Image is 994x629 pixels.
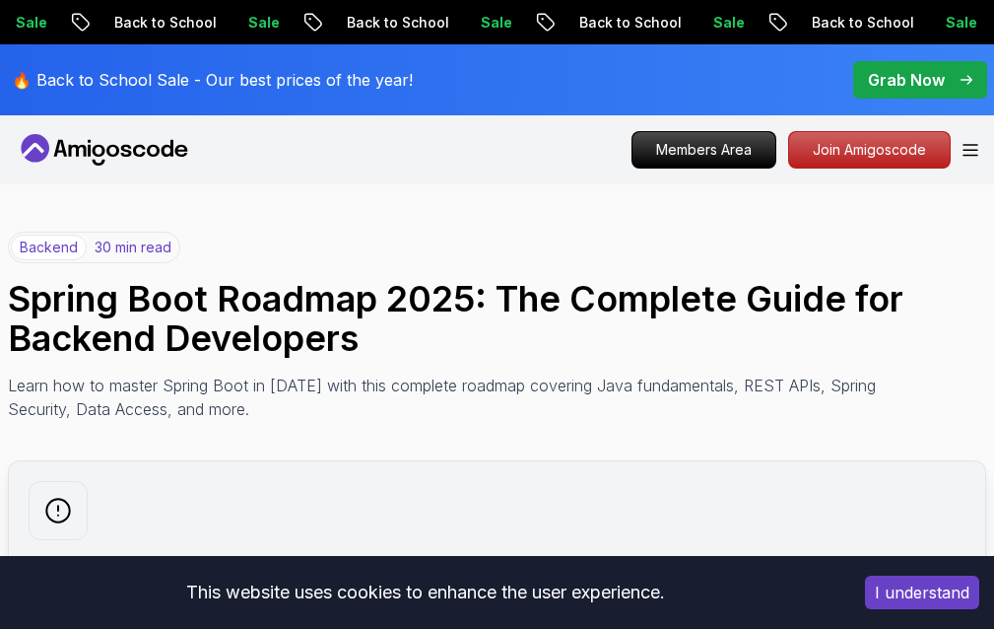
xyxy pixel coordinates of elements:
[11,235,87,260] p: backend
[465,13,528,33] p: Sale
[697,13,761,33] p: Sale
[930,13,993,33] p: Sale
[631,131,776,169] a: Members Area
[331,13,465,33] p: Back to School
[8,374,891,421] p: Learn how to master Spring Boot in [DATE] with this complete roadmap covering Java fundamentals, ...
[12,68,413,92] p: 🔥 Back to School Sale - Our best prices of the year!
[95,238,171,257] p: 30 min read
[632,132,775,168] p: Members Area
[99,13,232,33] p: Back to School
[788,131,951,169] a: Join Amigoscode
[563,13,697,33] p: Back to School
[796,13,930,33] p: Back to School
[232,13,296,33] p: Sale
[868,68,945,92] p: Grab Now
[15,571,835,614] div: This website uses cookies to enhance the user experience.
[789,132,950,168] p: Join Amigoscode
[865,576,979,609] button: Accept cookies
[962,144,978,157] button: Open Menu
[8,279,986,358] h1: Spring Boot Roadmap 2025: The Complete Guide for Backend Developers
